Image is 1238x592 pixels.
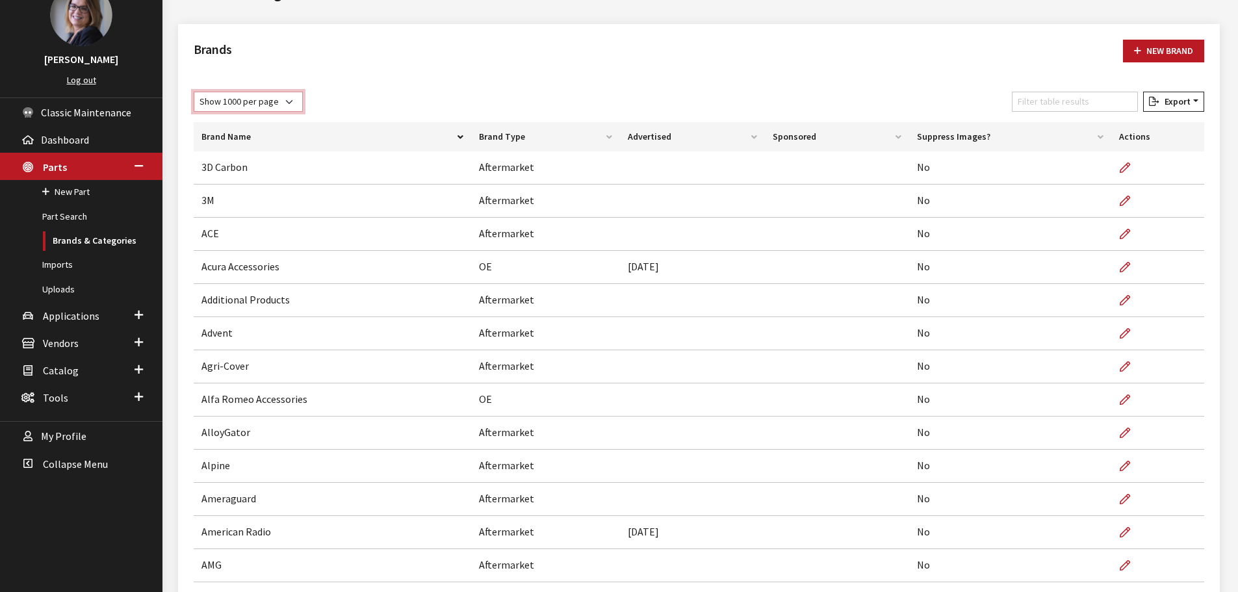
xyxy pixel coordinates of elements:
th: Advertised: activate to sort column ascending [620,122,764,151]
span: Export [1159,96,1191,107]
td: Alpine [194,450,471,483]
a: Edit Brand [1119,218,1141,250]
td: Agri-Cover [194,350,471,383]
span: OE [479,260,492,273]
span: No [917,194,930,207]
h2: Brands [191,40,235,59]
th: Sponsored: activate to sort column ascending [765,122,909,151]
th: Actions [1111,122,1204,151]
span: Aftermarket [479,161,534,174]
span: No [917,260,930,273]
span: Parts [43,161,67,174]
a: Edit Brand [1119,185,1141,217]
a: Log out [67,74,96,86]
span: Aftermarket [479,558,534,571]
span: Aftermarket [479,459,534,472]
span: Aftermarket [479,426,534,439]
td: 3M [194,185,471,218]
span: OE [479,393,492,405]
span: No [917,293,930,306]
span: Aftermarket [479,293,534,306]
span: Aftermarket [479,194,534,207]
td: Additional Products [194,284,471,317]
span: No [917,227,930,240]
span: Applications [43,309,99,322]
td: Advent [194,317,471,350]
span: Catalog [43,364,79,377]
span: Vendors [43,337,79,350]
span: No [917,459,930,472]
td: Alfa Romeo Accessories [194,383,471,417]
a: Edit Brand [1119,516,1141,548]
span: Aftermarket [479,359,534,372]
h3: [PERSON_NAME] [13,51,149,67]
td: AMG [194,549,471,582]
a: Edit Brand [1119,383,1141,416]
span: No [917,426,930,439]
span: No [917,492,930,505]
span: No [917,525,930,538]
a: Edit Brand [1119,483,1141,515]
span: No [917,558,930,571]
td: [DATE] [620,516,764,549]
span: Tools [43,391,68,404]
span: Classic Maintenance [41,106,131,119]
td: 3D Carbon [194,151,471,185]
span: No [917,359,930,372]
span: Dashboard [41,133,89,146]
span: My Profile [41,430,86,443]
a: Edit Brand [1119,251,1141,283]
span: Aftermarket [479,227,534,240]
span: Collapse Menu [43,457,108,470]
span: No [917,393,930,405]
span: Aftermarket [479,525,534,538]
span: Aftermarket [479,326,534,339]
td: Ameraguard [194,483,471,516]
a: Edit Brand [1119,549,1141,582]
a: Edit Brand [1119,317,1141,350]
a: Edit Brand [1119,151,1141,184]
td: AlloyGator [194,417,471,450]
td: [DATE] [620,251,764,284]
th: Brand Name: activate to sort column descending [194,122,471,151]
a: Edit Brand [1119,417,1141,449]
td: American Radio [194,516,471,549]
a: Edit Brand [1119,350,1141,383]
span: Aftermarket [479,492,534,505]
a: Edit Brand [1119,450,1141,482]
td: Acura Accessories [194,251,471,284]
button: Export [1143,92,1204,112]
a: Edit Brand [1119,284,1141,316]
input: Filter table results [1012,92,1138,112]
td: ACE [194,218,471,251]
th: Brand Type: activate to sort column ascending [471,122,620,151]
a: New Brand [1123,40,1204,62]
span: No [917,326,930,339]
th: Suppress Images?: activate to sort column ascending [909,122,1111,151]
span: No [917,161,930,174]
